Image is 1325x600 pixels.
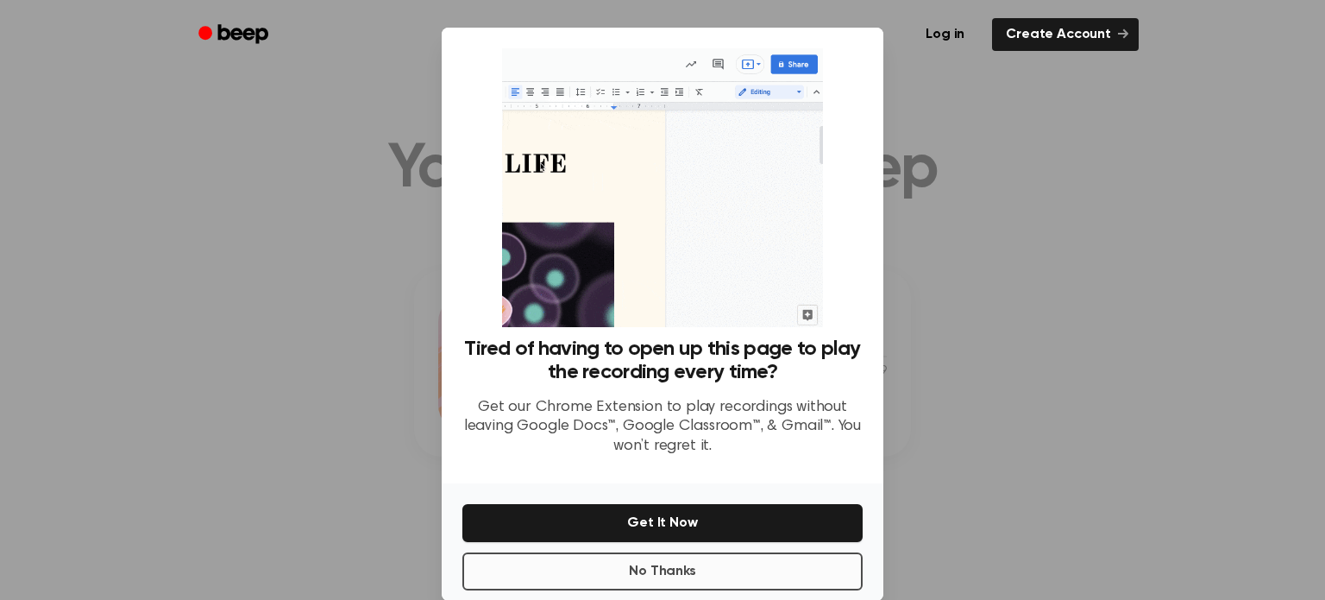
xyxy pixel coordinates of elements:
[462,504,863,542] button: Get It Now
[462,398,863,457] p: Get our Chrome Extension to play recordings without leaving Google Docs™, Google Classroom™, & Gm...
[992,18,1139,51] a: Create Account
[186,18,284,52] a: Beep
[462,553,863,591] button: No Thanks
[462,338,863,384] h3: Tired of having to open up this page to play the recording every time?
[502,48,822,327] img: Beep extension in action
[908,15,982,54] a: Log in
